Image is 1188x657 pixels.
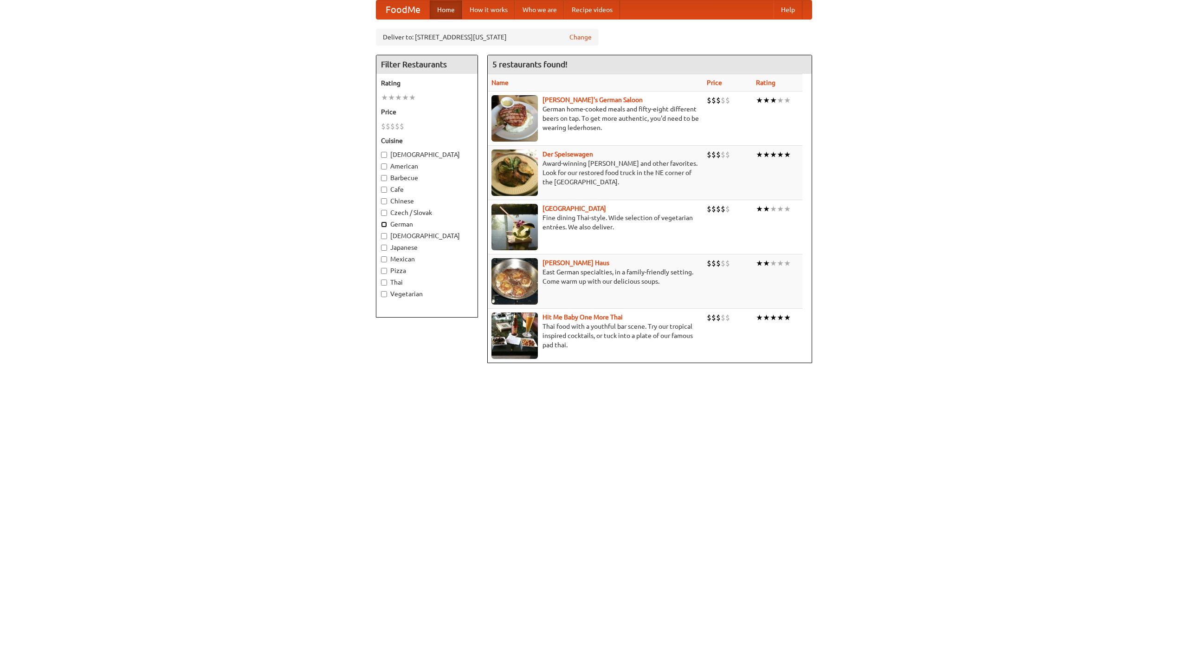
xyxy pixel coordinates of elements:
li: $ [721,258,725,268]
li: $ [725,150,730,160]
a: Change [569,33,592,42]
li: ★ [770,95,777,105]
a: Help [774,0,802,19]
input: Barbecue [381,175,387,181]
label: Pizza [381,266,473,275]
li: $ [716,95,721,105]
li: $ [707,312,711,323]
h5: Price [381,107,473,117]
li: ★ [756,312,763,323]
a: How it works [462,0,515,19]
li: $ [725,204,730,214]
h4: Filter Restaurants [376,55,478,74]
li: ★ [388,92,395,103]
li: $ [725,95,730,105]
label: Barbecue [381,173,473,182]
input: Japanese [381,245,387,251]
a: [PERSON_NAME] Haus [542,259,609,267]
div: Deliver to: [STREET_ADDRESS][US_STATE] [376,29,599,46]
a: Home [430,0,462,19]
p: Thai food with a youthful bar scene. Try our tropical inspired cocktails, or tuck into a plate of... [491,322,699,350]
li: ★ [756,150,763,160]
input: Pizza [381,268,387,274]
li: ★ [777,95,784,105]
a: Recipe videos [564,0,620,19]
li: $ [711,312,716,323]
input: Cafe [381,187,387,193]
p: Fine dining Thai-style. Wide selection of vegetarian entrées. We also deliver. [491,213,699,232]
li: ★ [763,150,770,160]
li: $ [395,121,400,131]
input: Thai [381,280,387,286]
li: $ [716,150,721,160]
a: [GEOGRAPHIC_DATA] [542,205,606,212]
a: Der Speisewagen [542,150,593,158]
a: Hit Me Baby One More Thai [542,313,623,321]
li: ★ [763,204,770,214]
a: Who we are [515,0,564,19]
li: ★ [784,150,791,160]
li: ★ [756,95,763,105]
li: $ [721,150,725,160]
label: Japanese [381,243,473,252]
li: $ [707,204,711,214]
li: ★ [763,95,770,105]
li: $ [390,121,395,131]
li: $ [711,258,716,268]
li: $ [716,204,721,214]
input: Mexican [381,256,387,262]
p: East German specialties, in a family-friendly setting. Come warm up with our delicious soups. [491,267,699,286]
b: [PERSON_NAME]'s German Saloon [542,96,643,104]
li: $ [707,150,711,160]
li: $ [721,204,725,214]
li: $ [400,121,404,131]
li: ★ [756,204,763,214]
label: [DEMOGRAPHIC_DATA] [381,231,473,241]
li: $ [381,121,386,131]
li: $ [725,258,730,268]
p: Award-winning [PERSON_NAME] and other favorites. Look for our restored food truck in the NE corne... [491,159,699,187]
label: American [381,162,473,171]
li: $ [711,150,716,160]
input: American [381,163,387,169]
li: $ [725,312,730,323]
img: babythai.jpg [491,312,538,359]
label: Thai [381,278,473,287]
li: ★ [777,258,784,268]
input: German [381,221,387,228]
img: satay.jpg [491,204,538,250]
li: ★ [777,204,784,214]
li: $ [707,258,711,268]
label: Cafe [381,185,473,194]
li: $ [716,258,721,268]
img: kohlhaus.jpg [491,258,538,305]
label: Vegetarian [381,289,473,299]
a: FoodMe [376,0,430,19]
li: ★ [784,312,791,323]
input: Czech / Slovak [381,210,387,216]
li: ★ [784,204,791,214]
li: $ [711,204,716,214]
li: ★ [777,312,784,323]
li: ★ [770,312,777,323]
input: [DEMOGRAPHIC_DATA] [381,233,387,239]
label: Mexican [381,254,473,264]
label: Czech / Slovak [381,208,473,217]
input: [DEMOGRAPHIC_DATA] [381,152,387,158]
a: Name [491,79,509,86]
li: ★ [763,258,770,268]
li: ★ [381,92,388,103]
li: ★ [777,150,784,160]
ng-pluralize: 5 restaurants found! [492,60,568,69]
input: Chinese [381,198,387,204]
img: esthers.jpg [491,95,538,142]
p: German home-cooked meals and fifty-eight different beers on tap. To get more authentic, you'd nee... [491,104,699,132]
h5: Rating [381,78,473,88]
li: ★ [784,258,791,268]
li: ★ [409,92,416,103]
li: $ [721,312,725,323]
